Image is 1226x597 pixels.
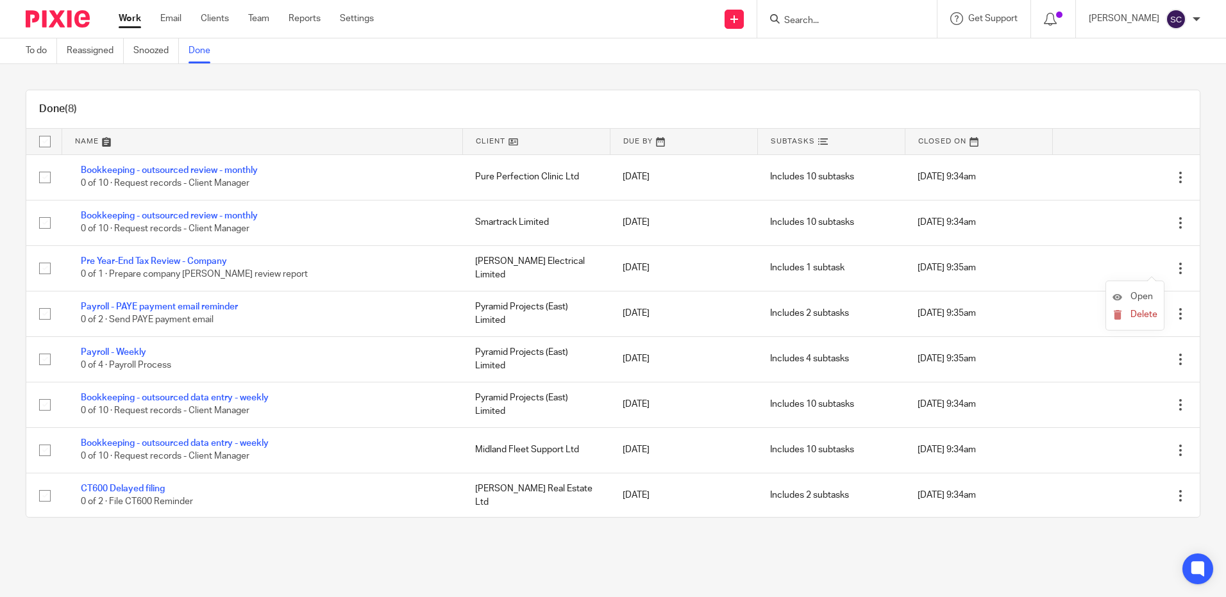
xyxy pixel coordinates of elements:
[462,336,610,382] td: Pyramid Projects (East) Limited
[81,498,193,507] span: 0 of 2 · File CT600 Reminder
[610,291,757,336] td: [DATE]
[81,348,146,357] a: Payroll - Weekly
[462,291,610,336] td: Pyramid Projects (East) Limited
[81,225,249,234] span: 0 of 10 · Request records - Client Manager
[1166,9,1186,29] img: svg%3E
[81,393,269,402] a: Bookkeeping - outsourced data entry - weekly
[1130,292,1153,301] span: Open
[67,38,124,63] a: Reassigned
[610,427,757,473] td: [DATE]
[1130,310,1157,319] span: Delete
[462,382,610,427] td: Pyramid Projects (East) Limited
[65,104,77,114] span: (8)
[905,200,1052,245] td: [DATE] 9:34am
[462,473,610,518] td: [PERSON_NAME] Real Estate Ltd
[905,245,1052,291] td: [DATE] 9:35am
[462,200,610,245] td: Smartrack Limited
[81,439,269,448] a: Bookkeeping - outsourced data entry - weekly
[770,309,849,318] span: Includes 2 subtasks
[783,15,898,27] input: Search
[771,138,815,145] span: Subtasks
[462,154,610,200] td: Pure Perfection Clinic Ltd
[905,382,1052,427] td: [DATE] 9:34am
[81,270,308,279] span: 0 of 1 · Prepare company [PERSON_NAME] review report
[905,154,1052,200] td: [DATE] 9:34am
[81,361,171,370] span: 0 of 4 · Payroll Process
[968,14,1018,23] span: Get Support
[610,154,757,200] td: [DATE]
[26,38,57,63] a: To do
[1089,12,1159,25] p: [PERSON_NAME]
[905,473,1052,518] td: [DATE] 9:34am
[160,12,181,25] a: Email
[119,12,141,25] a: Work
[905,336,1052,382] td: [DATE] 9:35am
[610,200,757,245] td: [DATE]
[770,172,854,181] span: Includes 10 subtasks
[770,263,844,272] span: Includes 1 subtask
[905,291,1052,336] td: [DATE] 9:35am
[610,336,757,382] td: [DATE]
[81,452,249,461] span: 0 of 10 · Request records - Client Manager
[1113,292,1153,301] a: Open
[26,10,90,28] img: Pixie
[770,445,854,454] span: Includes 10 subtasks
[610,245,757,291] td: [DATE]
[81,316,214,325] span: 0 of 2 · Send PAYE payment email
[610,473,757,518] td: [DATE]
[770,491,849,500] span: Includes 2 subtasks
[905,427,1052,473] td: [DATE] 9:34am
[340,12,374,25] a: Settings
[462,245,610,291] td: [PERSON_NAME] Electrical Limited
[81,257,227,266] a: Pre Year-End Tax Review - Company
[189,38,220,63] a: Done
[39,102,77,116] h1: Done
[201,12,229,25] a: Clients
[81,407,249,416] span: 0 of 10 · Request records - Client Manager
[610,382,757,427] td: [DATE]
[1113,307,1157,323] button: Delete
[81,211,258,220] a: Bookkeeping - outsourced review - monthly
[289,12,321,25] a: Reports
[81,302,238,311] a: Payroll - PAYE payment email reminder
[133,38,179,63] a: Snoozed
[81,166,258,175] a: Bookkeeping - outsourced review - monthly
[770,354,849,363] span: Includes 4 subtasks
[462,427,610,473] td: Midland Fleet Support Ltd
[81,179,249,188] span: 0 of 10 · Request records - Client Manager
[248,12,269,25] a: Team
[770,218,854,227] span: Includes 10 subtasks
[770,400,854,409] span: Includes 10 subtasks
[81,484,165,493] a: CT600 Delayed filing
